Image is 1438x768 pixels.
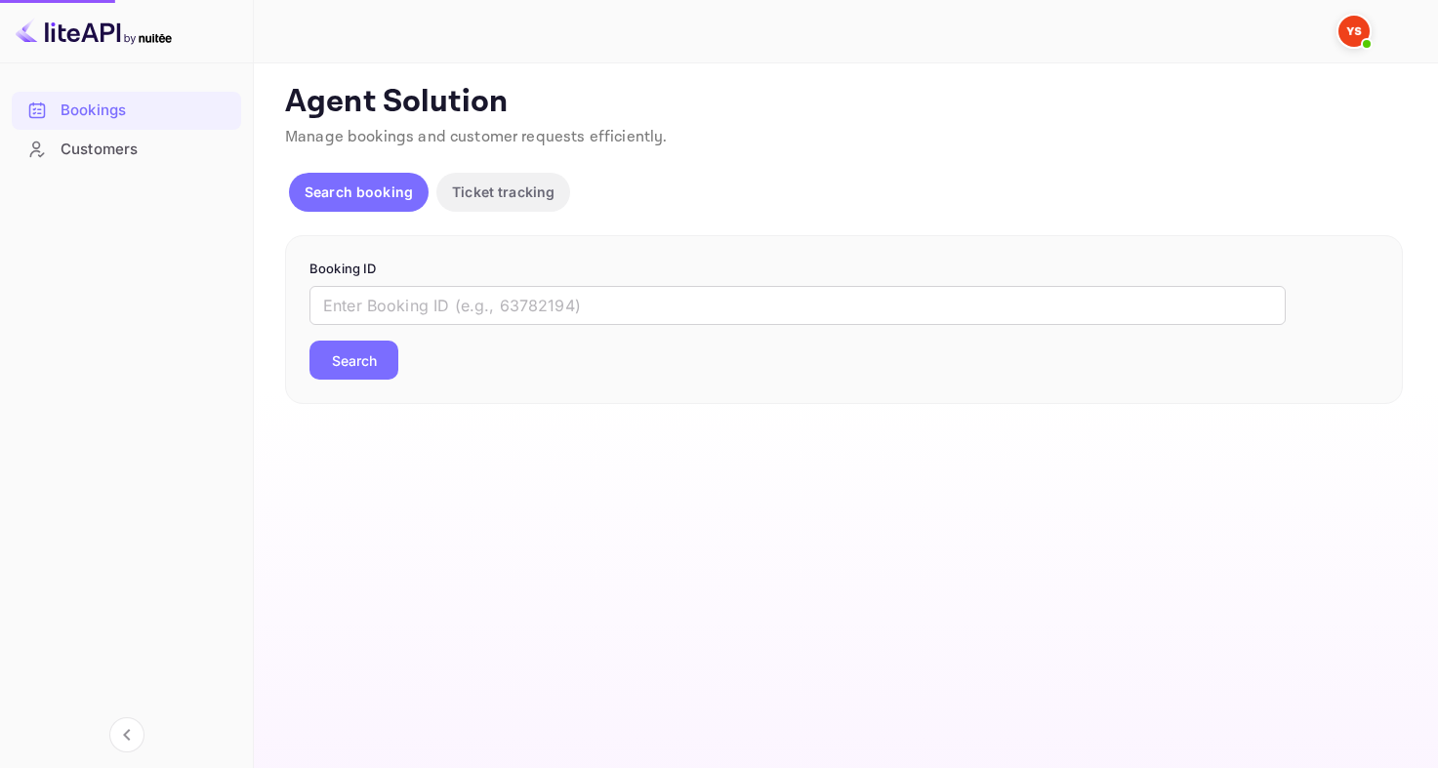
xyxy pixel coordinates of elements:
[61,100,231,122] div: Bookings
[285,83,1403,122] p: Agent Solution
[309,286,1286,325] input: Enter Booking ID (e.g., 63782194)
[12,131,241,167] a: Customers
[12,131,241,169] div: Customers
[61,139,231,161] div: Customers
[12,92,241,130] div: Bookings
[452,182,555,202] p: Ticket tracking
[16,16,172,47] img: LiteAPI logo
[1338,16,1370,47] img: Yandex Support
[285,127,668,147] span: Manage bookings and customer requests efficiently.
[12,92,241,128] a: Bookings
[309,341,398,380] button: Search
[309,260,1378,279] p: Booking ID
[305,182,413,202] p: Search booking
[109,717,144,752] button: Collapse navigation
